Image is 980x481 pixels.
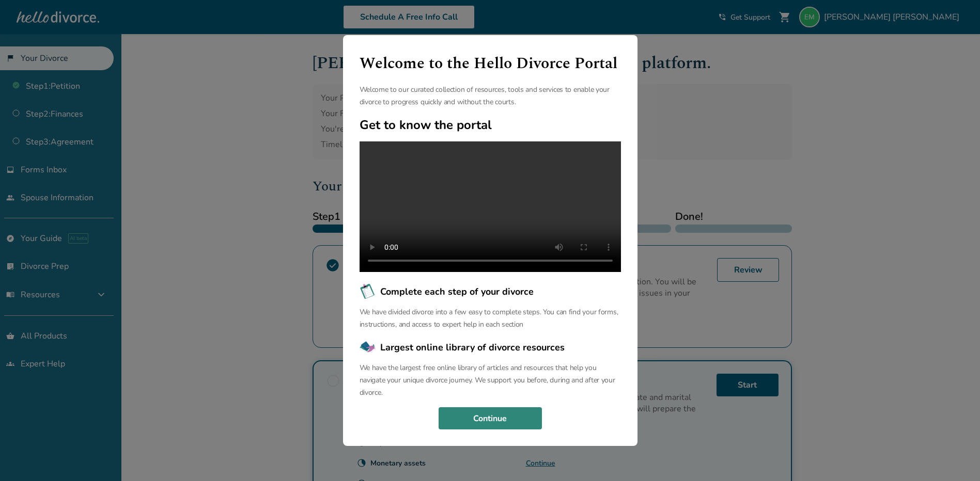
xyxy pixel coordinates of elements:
span: Complete each step of your divorce [380,285,534,298]
p: We have divided divorce into a few easy to complete steps. You can find your forms, instructions,... [360,306,621,331]
iframe: Chat Widget [928,431,980,481]
h2: Get to know the portal [360,117,621,133]
img: Largest online library of divorce resources [360,339,376,356]
p: We have the largest free online library of articles and resources that help you navigate your uni... [360,362,621,399]
h1: Welcome to the Hello Divorce Portal [360,52,621,75]
img: Complete each step of your divorce [360,283,376,300]
span: Largest online library of divorce resources [380,341,565,354]
button: Continue [439,407,542,430]
p: Welcome to our curated collection of resources, tools and services to enable your divorce to prog... [360,84,621,108]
